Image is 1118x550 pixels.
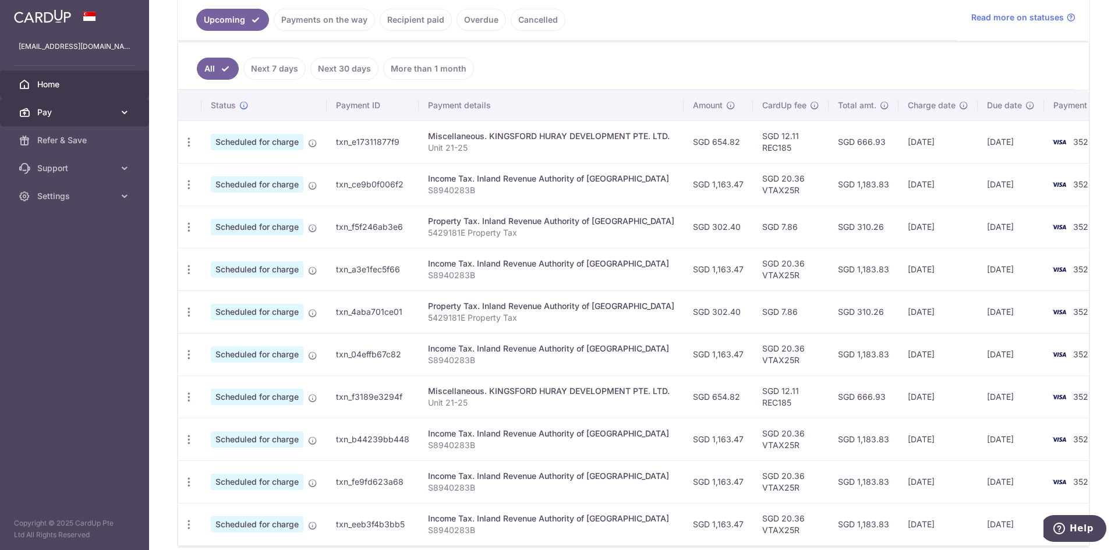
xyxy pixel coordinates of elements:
[829,460,898,503] td: SGD 1,183.83
[1073,307,1094,317] span: 3522
[37,107,114,118] span: Pay
[37,79,114,90] span: Home
[829,248,898,290] td: SGD 1,183.83
[211,261,303,278] span: Scheduled for charge
[829,290,898,333] td: SGD 310.26
[978,375,1044,418] td: [DATE]
[898,163,978,205] td: [DATE]
[327,418,419,460] td: txn_b44239bb448
[753,375,829,418] td: SGD 12.11 REC185
[898,120,978,163] td: [DATE]
[1073,179,1094,189] span: 3522
[971,12,1064,23] span: Read more on statuses
[693,100,723,111] span: Amount
[327,333,419,375] td: txn_04effb67c82
[971,12,1075,23] a: Read more on statuses
[684,290,753,333] td: SGD 302.40
[310,58,378,80] a: Next 30 days
[211,176,303,193] span: Scheduled for charge
[196,9,269,31] a: Upcoming
[978,333,1044,375] td: [DATE]
[428,312,674,324] p: 5429181E Property Tax
[14,9,71,23] img: CardUp
[211,474,303,490] span: Scheduled for charge
[1048,390,1071,404] img: Bank Card
[428,439,674,451] p: S8940283B
[978,290,1044,333] td: [DATE]
[684,460,753,503] td: SGD 1,163.47
[978,120,1044,163] td: [DATE]
[829,418,898,460] td: SGD 1,183.83
[1048,305,1071,319] img: Bank Card
[211,134,303,150] span: Scheduled for charge
[684,248,753,290] td: SGD 1,163.47
[1048,475,1071,489] img: Bank Card
[684,163,753,205] td: SGD 1,163.47
[1048,220,1071,234] img: Bank Card
[37,162,114,174] span: Support
[428,215,674,227] div: Property Tax. Inland Revenue Authority of [GEOGRAPHIC_DATA]
[753,503,829,545] td: SGD 20.36 VTAX25R
[838,100,876,111] span: Total amt.
[1073,392,1094,402] span: 3522
[753,460,829,503] td: SGD 20.36 VTAX25R
[457,9,506,31] a: Overdue
[211,100,236,111] span: Status
[898,503,978,545] td: [DATE]
[898,418,978,460] td: [DATE]
[1048,262,1071,276] img: Bank Card
[753,248,829,290] td: SGD 20.36 VTAX25R
[684,205,753,248] td: SGD 302.40
[1073,137,1094,147] span: 3522
[753,290,829,333] td: SGD 7.86
[428,354,674,366] p: S8940283B
[898,290,978,333] td: [DATE]
[978,418,1044,460] td: [DATE]
[978,248,1044,290] td: [DATE]
[428,482,674,494] p: S8940283B
[1048,178,1071,191] img: Bank Card
[987,100,1022,111] span: Due date
[753,205,829,248] td: SGD 7.86
[753,120,829,163] td: SGD 12.11 REC185
[1073,477,1094,487] span: 3522
[327,503,419,545] td: txn_eeb3f4b3bb5
[428,258,674,269] div: Income Tax. Inland Revenue Authority of [GEOGRAPHIC_DATA]
[211,304,303,320] span: Scheduled for charge
[428,513,674,524] div: Income Tax. Inland Revenue Authority of [GEOGRAPHIC_DATA]
[19,41,130,52] p: [EMAIL_ADDRESS][DOMAIN_NAME]
[753,163,829,205] td: SGD 20.36 VTAX25R
[327,205,419,248] td: txn_f5f246ab3e6
[327,375,419,418] td: txn_f3189e3294f
[684,503,753,545] td: SGD 1,163.47
[211,346,303,363] span: Scheduled for charge
[1048,347,1071,361] img: Bank Card
[898,248,978,290] td: [DATE]
[908,100,956,111] span: Charge date
[428,343,674,354] div: Income Tax. Inland Revenue Authority of [GEOGRAPHIC_DATA]
[428,269,674,281] p: S8940283B
[428,130,674,142] div: Miscellaneous. KINGSFORD HURAY DEVELOPMENT PTE. LTD.
[898,375,978,418] td: [DATE]
[274,9,375,31] a: Payments on the way
[327,90,419,120] th: Payment ID
[37,190,114,202] span: Settings
[211,431,303,448] span: Scheduled for charge
[428,428,674,439] div: Income Tax. Inland Revenue Authority of [GEOGRAPHIC_DATA]
[829,120,898,163] td: SGD 666.93
[428,470,674,482] div: Income Tax. Inland Revenue Authority of [GEOGRAPHIC_DATA]
[1043,515,1106,544] iframe: Opens a widget where you can find more information
[327,248,419,290] td: txn_a3e1fec5f66
[37,134,114,146] span: Refer & Save
[898,460,978,503] td: [DATE]
[829,163,898,205] td: SGD 1,183.83
[327,460,419,503] td: txn_fe9fd623a68
[829,503,898,545] td: SGD 1,183.83
[1073,222,1094,232] span: 3522
[978,460,1044,503] td: [DATE]
[829,333,898,375] td: SGD 1,183.83
[753,418,829,460] td: SGD 20.36 VTAX25R
[428,385,674,397] div: Miscellaneous. KINGSFORD HURAY DEVELOPMENT PTE. LTD.
[684,375,753,418] td: SGD 654.82
[898,333,978,375] td: [DATE]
